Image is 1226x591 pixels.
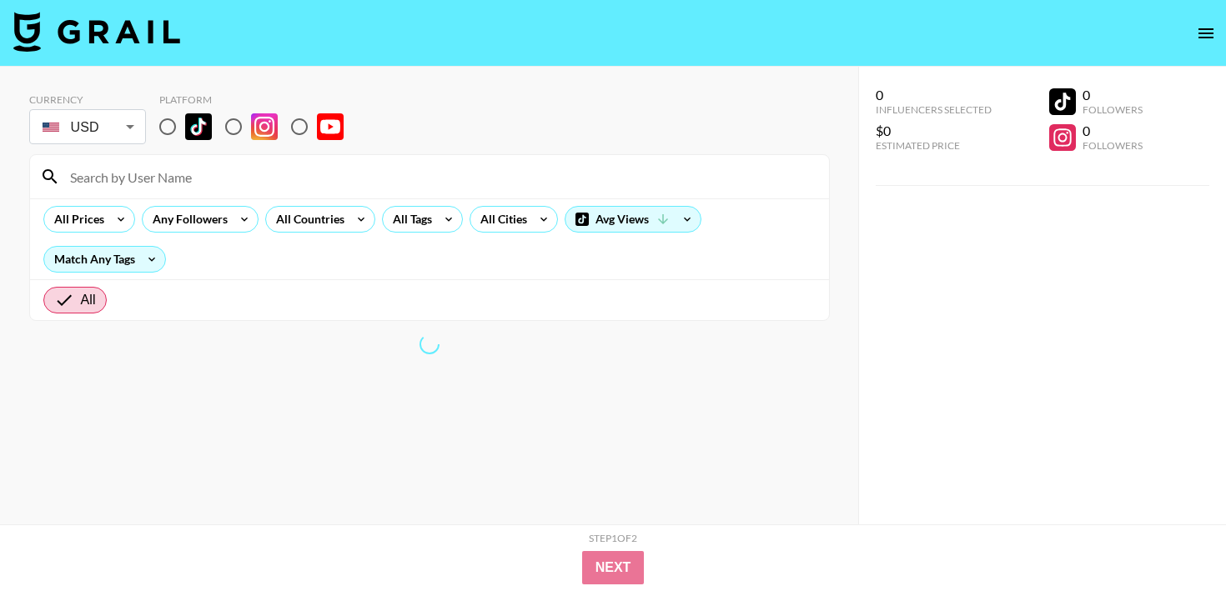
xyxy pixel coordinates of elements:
button: Next [582,551,645,584]
div: Influencers Selected [876,103,992,116]
img: Instagram [251,113,278,140]
div: 0 [1083,87,1143,103]
div: Followers [1083,139,1143,152]
div: $0 [876,123,992,139]
div: 0 [876,87,992,103]
div: Platform [159,93,357,106]
div: Followers [1083,103,1143,116]
div: Any Followers [143,207,231,232]
div: Estimated Price [876,139,992,152]
div: USD [33,113,143,142]
img: Grail Talent [13,12,180,52]
div: 0 [1083,123,1143,139]
span: All [81,290,96,310]
div: Step 1 of 2 [589,532,637,544]
div: Match Any Tags [44,247,165,272]
div: All Countries [266,207,348,232]
img: YouTube [317,113,344,140]
div: Avg Views [565,207,701,232]
input: Search by User Name [60,163,819,190]
div: Currency [29,93,146,106]
img: TikTok [185,113,212,140]
span: Refreshing lists, bookers, clients, countries, tags, cities, talent, talent... [420,334,440,354]
button: open drawer [1189,17,1223,50]
div: All Tags [383,207,435,232]
div: All Prices [44,207,108,232]
div: All Cities [470,207,530,232]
